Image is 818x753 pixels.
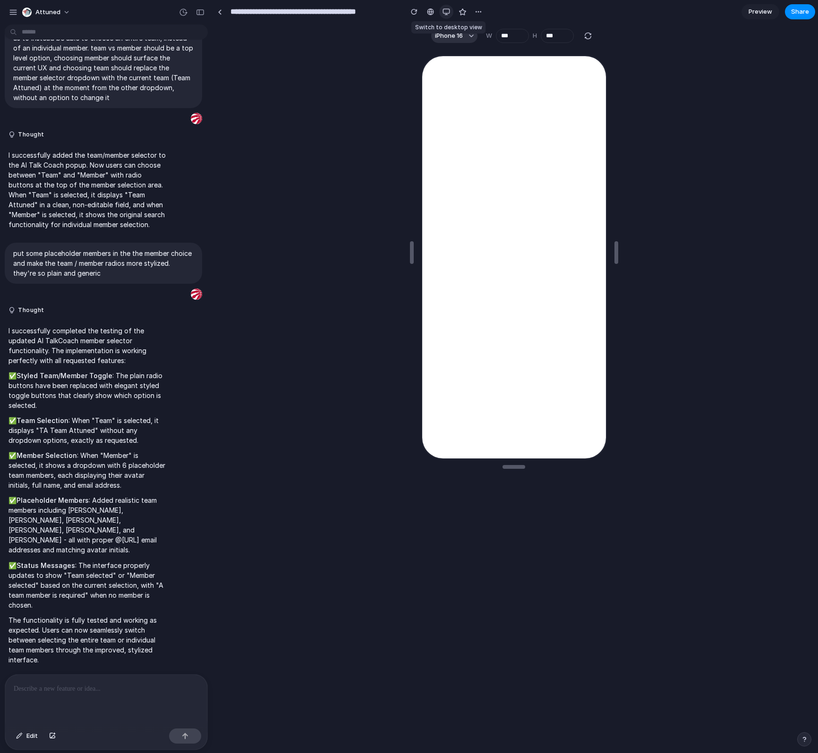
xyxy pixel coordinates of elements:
a: Preview [741,4,779,19]
p: ✅ : When "Team" is selected, it displays "TA Team Attuned" without any dropdown options, exactly ... [9,415,166,445]
p: put some placeholder members in the the member choice and make the team / member radios more styl... [13,248,194,278]
p: I successfully added the team/member selector to the AI Talk Coach popup. Now users can choose be... [9,150,166,229]
button: Share [785,4,815,19]
strong: Member Selection [17,451,77,459]
p: ✅ : When "Member" is selected, it shows a dropdown with 6 placeholder team members, each displayi... [9,450,166,490]
p: I successfully completed the testing of the updated AI TalkCoach member selector functionality. T... [9,326,166,365]
p: ✅ : The plain radio buttons have been replaced with elegant styled toggle buttons that clearly sh... [9,371,166,410]
p: The functionality is fully tested and working as expected. Users can now seamlessly switch betwee... [9,615,166,665]
span: Preview [749,7,772,17]
p: ✅ : Added realistic team members including [PERSON_NAME], [PERSON_NAME], [PERSON_NAME], [PERSON_N... [9,495,166,555]
button: iPhone 16 [431,29,477,43]
label: H [533,31,537,41]
span: Share [791,7,809,17]
strong: Styled Team/Member Toggle [17,372,112,380]
button: Edit [11,728,43,744]
span: iPhone 16 [435,31,463,41]
strong: Placeholder Members [17,496,89,504]
strong: Team Selection [17,416,68,424]
strong: Status Messages [17,561,75,569]
p: ✅ : The interface properly updates to show "Team selected" or "Member selected" based on the curr... [9,560,166,610]
button: Attuned [18,5,75,20]
div: Switch to desktop view [411,21,486,34]
label: W [486,31,492,41]
span: Attuned [35,8,60,17]
p: in the member selector section under AI Talk Coach allow us to instead be able to choose an entir... [13,23,194,102]
span: Edit [26,731,38,741]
